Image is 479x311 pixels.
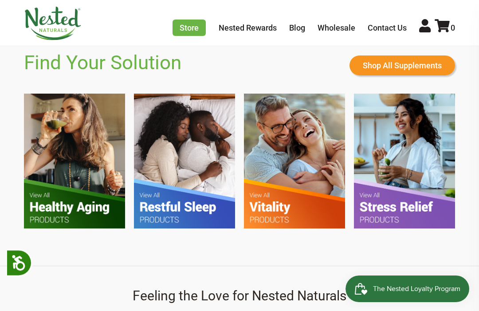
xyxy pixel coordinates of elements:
[368,23,407,32] a: Contact Us
[349,55,455,75] a: Shop All Supplements
[173,20,206,36] a: Store
[346,276,470,302] iframe: Button to open loyalty program pop-up
[24,94,125,228] img: FYS-Healthy-Aging.jpg
[354,94,455,228] img: FYS-Stess-Relief.jpg
[435,23,455,32] a: 0
[318,23,355,32] a: Wholesale
[289,23,305,32] a: Blog
[451,23,455,32] span: 0
[24,51,181,74] h2: Find Your Solution
[134,94,235,228] img: FYS-Restful-Sleep.jpg
[24,7,82,40] img: Nested Naturals
[244,94,345,228] img: FYS-Vitality.jpg
[219,23,277,32] a: Nested Rewards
